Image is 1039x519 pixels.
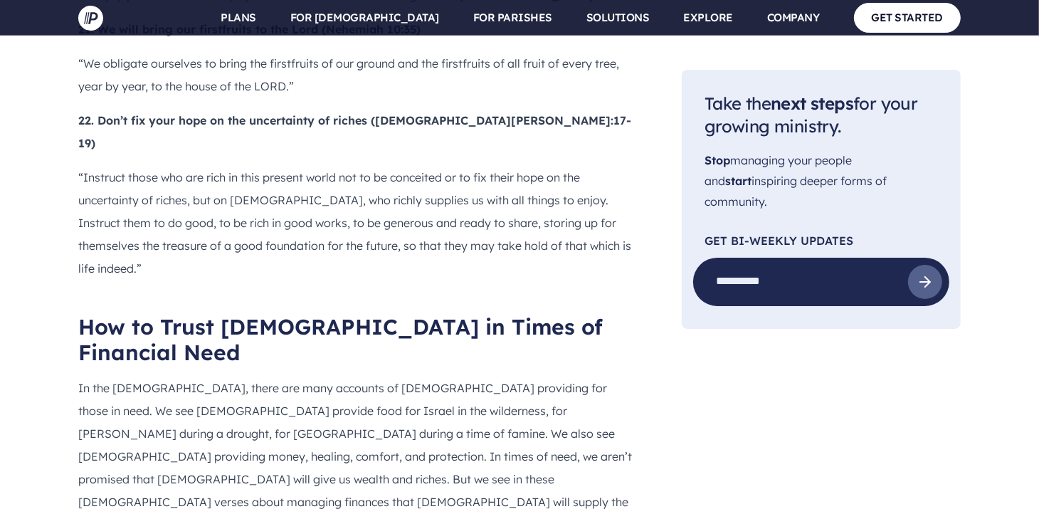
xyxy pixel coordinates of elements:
p: “We obligate ourselves to bring the firstfruits of our ground and the firstfruits of all fruit of... [78,52,636,98]
p: Get Bi-Weekly Updates [705,235,938,246]
span: Take the for your growing ministry. [705,93,917,137]
p: managing your people and inspiring deeper forms of community. [705,151,938,212]
span: Stop [705,154,730,168]
span: next steps [771,93,853,114]
a: GET STARTED [854,3,961,32]
h2: How to Trust [DEMOGRAPHIC_DATA] in Times of Financial Need [78,314,636,365]
b: 22. Don’t fix your hope on the uncertainty of riches ([DEMOGRAPHIC_DATA][PERSON_NAME]:17-19) [78,113,631,150]
p: “Instruct those who are rich in this present world not to be conceited or to fix their hope on th... [78,166,636,280]
span: start [725,174,751,188]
